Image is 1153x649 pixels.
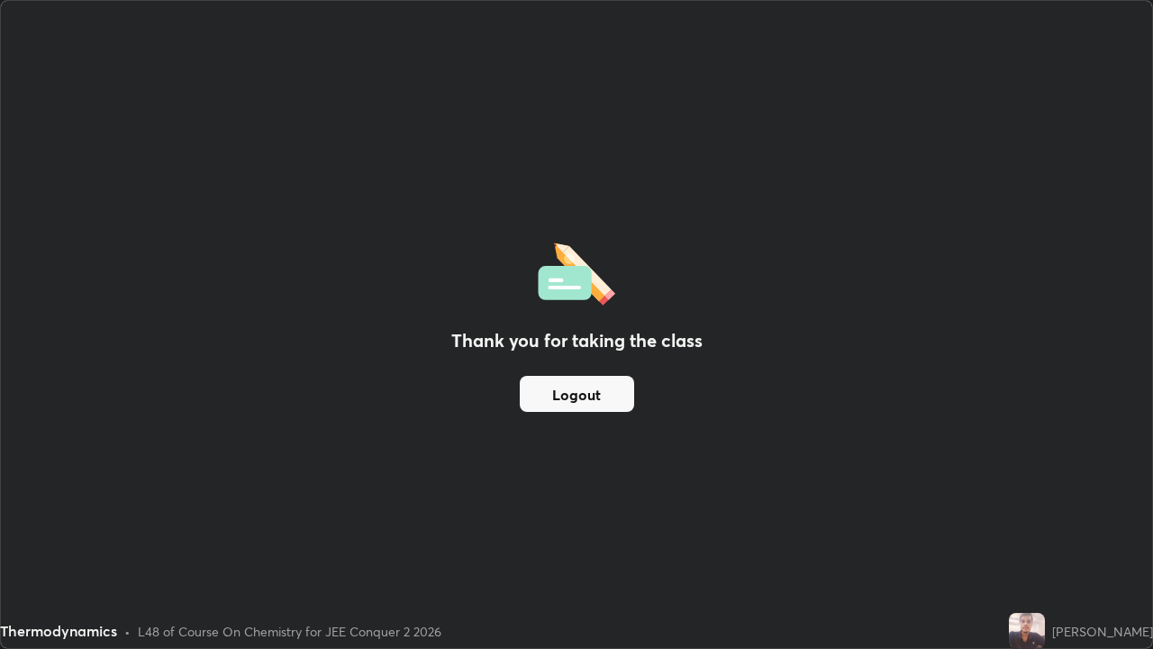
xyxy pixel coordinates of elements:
div: L48 of Course On Chemistry for JEE Conquer 2 2026 [138,622,441,641]
img: 73469f3a0533488fa98b30d297c2c94e.jpg [1009,613,1045,649]
div: [PERSON_NAME] [1052,622,1153,641]
h2: Thank you for taking the class [451,327,703,354]
div: • [124,622,131,641]
img: offlineFeedback.1438e8b3.svg [538,237,615,306]
button: Logout [520,376,634,412]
